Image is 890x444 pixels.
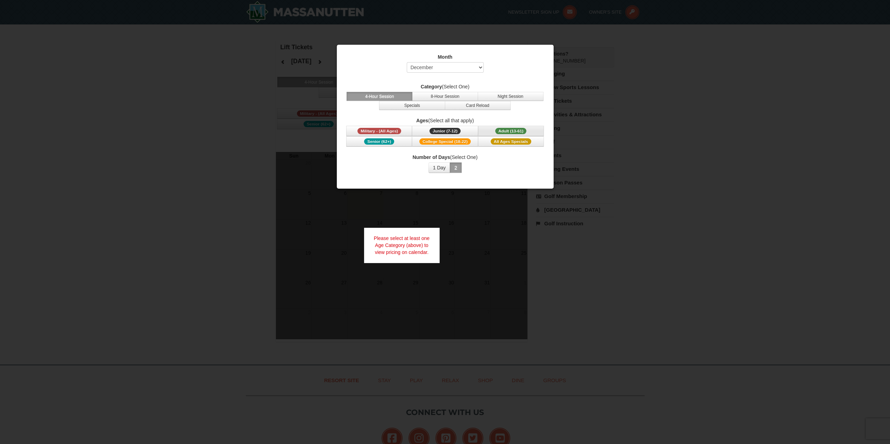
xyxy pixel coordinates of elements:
[419,138,471,145] span: College Special (18-22)
[429,128,461,134] span: Junior (7-12)
[478,136,544,147] button: All Ages Specials
[357,128,401,134] span: Military - (All Ages)
[450,162,462,173] button: 2
[379,101,445,110] button: Specials
[416,118,428,123] strong: Ages
[491,138,531,145] span: All Ages Specials
[346,154,545,161] label: (Select One)
[412,92,478,101] button: 8-Hour Session
[413,154,450,160] strong: Number of Days
[412,136,478,147] button: College Special (18-22)
[346,83,545,90] label: (Select One)
[364,138,394,145] span: Senior (62+)
[347,92,412,101] button: 4-Hour Session
[346,117,545,124] label: (Select all that apply)
[478,92,543,101] button: Night Session
[438,54,453,60] strong: Month
[421,84,442,89] strong: Category
[412,126,478,136] button: Junior (7-12)
[428,162,450,173] button: 1 Day
[346,136,412,147] button: Senior (62+)
[478,126,544,136] button: Adult (13-61)
[495,128,527,134] span: Adult (13-61)
[364,228,440,263] div: Please select at least one Age Category (above) to view pricing on calendar.
[346,126,412,136] button: Military - (All Ages)
[445,101,511,110] button: Card Reload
